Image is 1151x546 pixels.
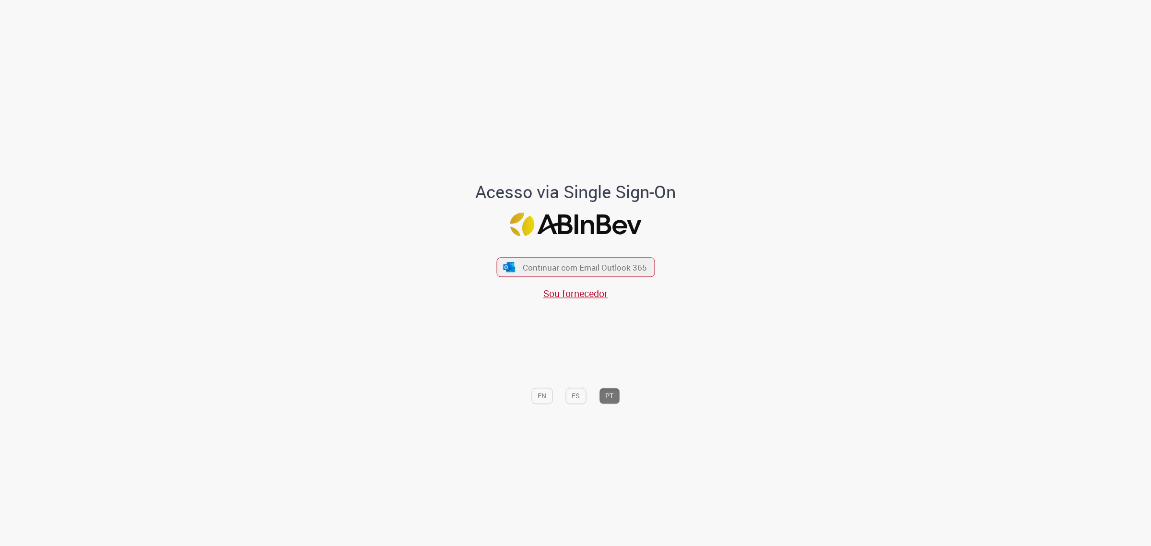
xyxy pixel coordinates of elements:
[523,262,647,273] span: Continuar com Email Outlook 365
[531,388,552,404] button: EN
[510,213,641,237] img: Logo ABInBev
[565,388,586,404] button: ES
[599,388,620,404] button: PT
[443,182,709,202] h1: Acesso via Single Sign-On
[503,262,516,272] img: ícone Azure/Microsoft 360
[543,287,608,300] a: Sou fornecedor
[496,258,655,277] button: ícone Azure/Microsoft 360 Continuar com Email Outlook 365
